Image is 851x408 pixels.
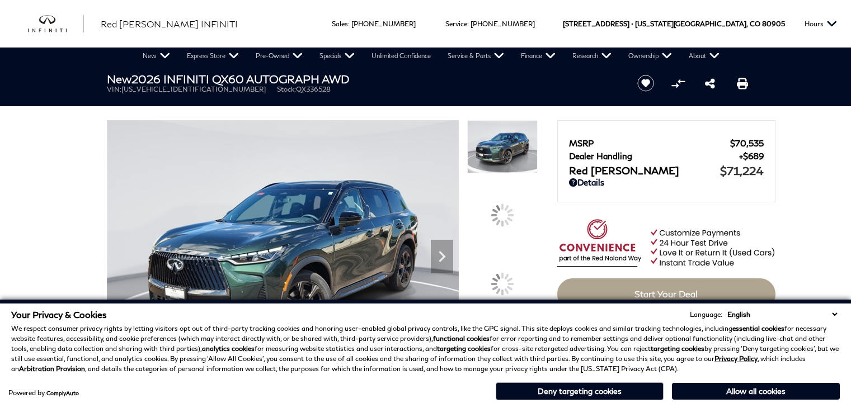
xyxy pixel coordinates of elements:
a: Pre-Owned [247,48,311,64]
img: INFINITI [28,15,84,33]
div: Powered by [8,390,79,396]
img: New 2026 2T DEEP EMRLD INFINITI AUTOGRAPH AWD image 1 [467,120,538,173]
a: Details [569,177,764,187]
img: New 2026 2T DEEP EMRLD INFINITI AUTOGRAPH AWD image 1 [107,120,459,384]
h1: 2026 INFINITI QX60 AUTOGRAPH AWD [107,73,619,85]
a: Express Store [178,48,247,64]
button: Save vehicle [633,74,658,92]
a: Red [PERSON_NAME] INFINITI [101,17,238,31]
strong: New [107,72,131,86]
a: Finance [513,48,564,64]
a: New [134,48,178,64]
button: Allow all cookies [672,383,840,400]
a: Ownership [620,48,680,64]
span: MSRP [569,138,730,148]
a: Dealer Handling $689 [569,151,764,161]
a: infiniti [28,15,84,33]
button: Compare vehicle [670,75,687,92]
a: [PHONE_NUMBER] [471,20,535,28]
a: About [680,48,728,64]
a: MSRP $70,535 [569,138,764,148]
a: Unlimited Confidence [363,48,439,64]
strong: functional cookies [433,334,490,343]
span: VIN: [107,85,121,93]
a: Service & Parts [439,48,513,64]
span: Red [PERSON_NAME] INFINITI [101,18,238,29]
button: Deny targeting cookies [496,382,664,400]
span: Service [445,20,467,28]
p: We respect consumer privacy rights by letting visitors opt out of third-party tracking cookies an... [11,324,840,374]
a: Start Your Deal [557,278,775,310]
span: Dealer Handling [569,151,739,161]
strong: targeting cookies [651,344,704,353]
span: Stock: [277,85,296,93]
select: Language Select [725,309,840,320]
a: [PHONE_NUMBER] [351,20,416,28]
span: Start Your Deal [634,288,698,299]
strong: essential cookies [732,324,784,333]
a: Print this New 2026 INFINITI QX60 AUTOGRAPH AWD [737,77,748,90]
a: Privacy Policy [714,354,758,363]
span: Your Privacy & Cookies [11,309,107,320]
span: : [348,20,350,28]
strong: analytics cookies [202,344,255,353]
div: Language: [690,311,722,318]
span: Red [PERSON_NAME] [569,164,720,177]
span: Sales [332,20,348,28]
a: Specials [311,48,363,64]
span: [US_VEHICLE_IDENTIFICATION_NUMBER] [121,85,266,93]
span: $71,224 [720,164,764,177]
strong: Arbitration Provision [19,364,85,373]
span: QX336528 [296,85,331,93]
span: : [467,20,469,28]
a: Research [564,48,620,64]
a: [STREET_ADDRESS] • [US_STATE][GEOGRAPHIC_DATA], CO 80905 [563,20,785,28]
span: $689 [739,151,764,161]
div: Next [431,240,453,273]
a: Red [PERSON_NAME] $71,224 [569,164,764,177]
strong: targeting cookies [437,344,491,353]
nav: Main Navigation [134,48,728,64]
a: Share this New 2026 INFINITI QX60 AUTOGRAPH AWD [705,77,715,90]
span: $70,535 [730,138,764,148]
a: ComplyAuto [46,390,79,396]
